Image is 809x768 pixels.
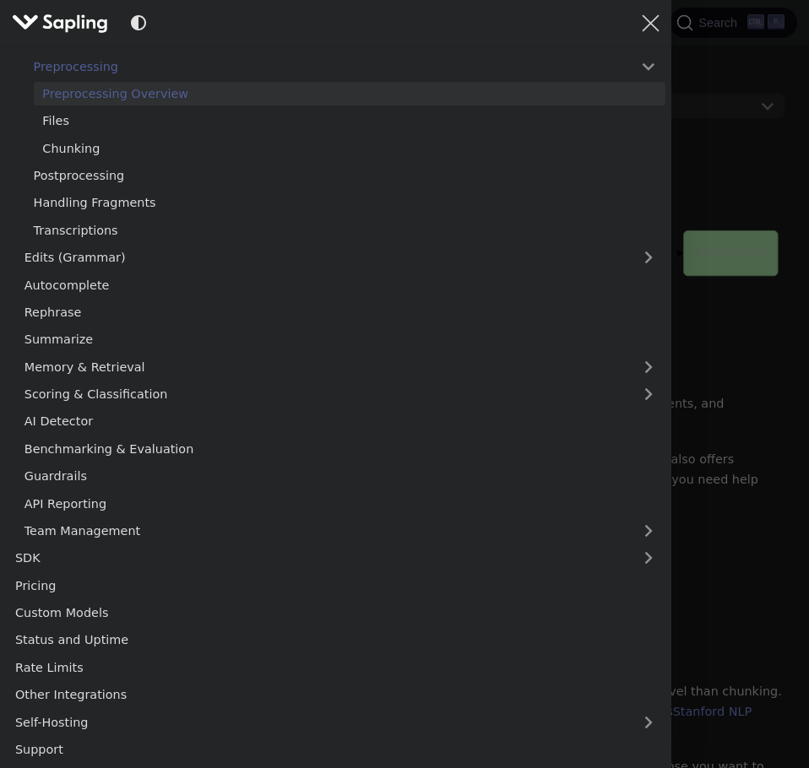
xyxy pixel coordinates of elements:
a: SDK [6,546,632,571]
button: Expand sidebar category 'SDK' [632,546,665,571]
a: Pricing [6,573,665,598]
a: Postprocessing [24,164,665,188]
a: Guardrails [15,464,665,489]
img: Sapling.ai [12,11,108,35]
a: API Reporting [15,491,665,516]
a: Preprocessing Overview [34,82,665,106]
a: Team Management [15,519,665,544]
a: Sapling.ai [12,11,114,35]
a: Transcriptions [24,218,665,242]
a: Memory & Retrieval [15,354,665,379]
button: Switch between dark and light mode (currently system mode) [127,11,151,35]
a: Handling Fragments [24,191,665,215]
a: Preprocessing [24,54,665,78]
button: Close navigation bar [642,14,660,32]
a: Self-Hosting [6,710,665,734]
a: Summarize [15,327,665,352]
a: Chunking [34,136,665,160]
a: Other Integrations [6,683,665,707]
a: Rate Limits [6,655,665,679]
a: Rephrase [15,300,665,325]
a: Autocomplete [15,273,665,297]
a: Support [6,738,665,762]
a: Files [34,109,665,133]
a: Benchmarking & Evaluation [15,436,665,461]
a: Edits (Grammar) [15,246,665,270]
a: Custom Models [6,601,665,625]
a: Scoring & Classification [15,382,665,407]
a: Status and Uptime [6,628,665,652]
a: AI Detector [15,409,665,434]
